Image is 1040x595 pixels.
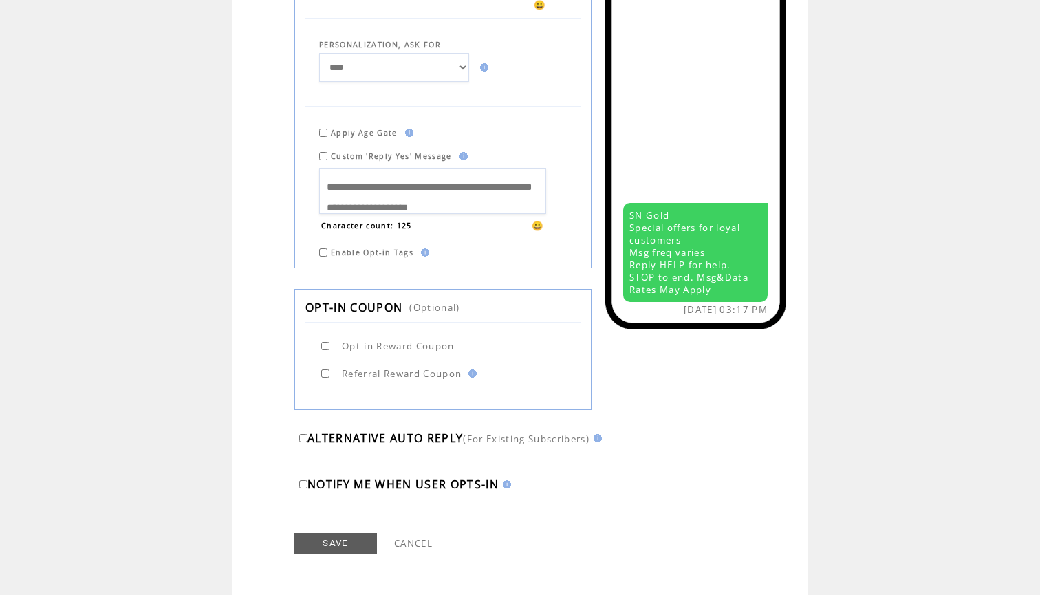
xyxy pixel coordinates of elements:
[629,209,748,296] span: SN Gold Special offers for loyal customers Msg freq varies Reply HELP for help. STOP to end. Msg&...
[463,433,589,445] span: (For Existing Subscribers)
[342,367,462,380] span: Referral Reward Coupon
[331,151,452,161] span: Custom 'Reply Yes' Message
[331,128,398,138] span: Apply Age Gate
[294,533,377,554] a: SAVE
[401,129,413,137] img: help.gif
[319,40,441,50] span: PERSONALIZATION, ASK FOR
[307,477,499,492] span: NOTIFY ME WHEN USER OPTS-IN
[476,63,488,72] img: help.gif
[464,369,477,378] img: help.gif
[307,431,463,446] span: ALTERNATIVE AUTO REPLY
[499,480,511,488] img: help.gif
[321,221,412,230] span: Character count: 125
[532,219,544,232] span: 😀
[455,152,468,160] img: help.gif
[331,248,413,257] span: Enable Opt-in Tags
[342,340,455,352] span: Opt-in Reward Coupon
[409,301,459,314] span: (Optional)
[589,434,602,442] img: help.gif
[394,537,433,550] a: CANCEL
[684,303,768,316] span: [DATE] 03:17 PM
[305,300,402,315] span: OPT-IN COUPON
[417,248,429,257] img: help.gif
